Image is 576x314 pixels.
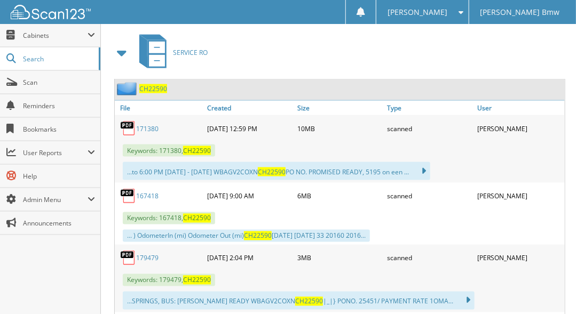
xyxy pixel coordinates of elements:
span: SERVICE RO [173,48,208,57]
div: [DATE] 12:59 PM [205,118,295,139]
div: ...SPRINGS, BUS: [PERSON_NAME] READY WBAGV2COXN |_|} PONO. 25451/ PAYMENT RATE 1OMA... [123,292,475,310]
iframe: Chat Widget [523,263,576,314]
span: [PERSON_NAME] [388,9,447,15]
img: PDF.png [120,188,136,204]
span: Keywords: 179479, [123,274,215,286]
span: User Reports [23,148,88,157]
span: CH22590 [183,146,211,155]
span: Reminders [23,101,95,110]
span: CH22590 [244,231,272,240]
a: SERVICE RO [133,31,208,74]
div: [DATE] 9:00 AM [205,186,295,207]
img: folder2.png [117,82,139,95]
a: Type [385,101,475,115]
a: Size [295,101,385,115]
span: Admin Menu [23,195,88,204]
a: 179479 [136,254,159,263]
span: Search [23,54,93,63]
img: PDF.png [120,120,136,136]
a: Created [205,101,295,115]
div: 10MB [295,118,385,139]
span: Keywords: 171380, [123,144,215,157]
div: scanned [385,186,475,207]
span: CH22590 [183,276,211,285]
div: [PERSON_NAME] [475,118,565,139]
div: 6MB [295,186,385,207]
img: scan123-logo-white.svg [11,5,91,19]
span: Keywords: 167418, [123,212,215,224]
span: Cabinets [23,31,88,40]
span: Announcements [23,219,95,228]
a: File [115,101,205,115]
div: [PERSON_NAME] [475,186,565,207]
div: [DATE] 2:04 PM [205,247,295,269]
span: Help [23,172,95,181]
a: 167418 [136,192,159,201]
span: CH22590 [183,214,211,223]
div: [PERSON_NAME] [475,247,565,269]
span: [PERSON_NAME] Bmw [480,9,560,15]
a: 171380 [136,124,159,133]
div: scanned [385,247,475,269]
a: CH22590 [139,84,167,93]
span: Bookmarks [23,125,95,134]
span: CH22590 [258,167,286,176]
span: CH22590 [295,297,323,306]
div: ...to 6:00 PM [DATE] - [DATE] WBAGV2COXN PO NO. PROMISED READY, 5195 on een ... [123,162,430,180]
div: 3MB [295,247,385,269]
img: PDF.png [120,250,136,266]
div: scanned [385,118,475,139]
div: ... ) OdometerIn (mi) Odometer Out (mi) [DATE] [DATE] 33 20160 2016... [123,230,370,242]
a: User [475,101,565,115]
span: Scan [23,78,95,87]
